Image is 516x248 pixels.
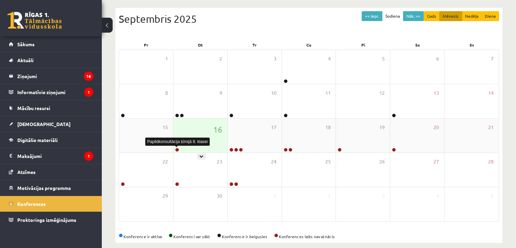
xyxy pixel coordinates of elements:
[84,152,93,161] i: 1
[9,196,93,212] a: Konferences
[17,185,71,191] span: Motivācijas programma
[434,124,439,131] span: 20
[119,11,499,26] div: Septembris 2025
[325,124,330,131] span: 18
[9,36,93,52] a: Sākums
[282,40,336,50] div: Ce
[145,138,210,146] div: Papildkonsultācija ķīmijā 8. klasei
[165,55,168,63] span: 1
[491,192,494,200] span: 5
[274,192,276,200] span: 1
[119,40,173,50] div: Pr
[379,124,385,131] span: 19
[173,40,227,50] div: Ot
[9,84,93,100] a: Informatīvie ziņojumi1
[163,124,168,131] span: 15
[434,89,439,97] span: 13
[9,68,93,84] a: Ziņojumi16
[9,132,93,148] a: Digitālie materiāli
[119,233,499,240] div: Konference ir aktīva Konferenci var sākt Konference ir beigusies Konferences laiks nav atnācis
[9,180,93,196] a: Motivācijas programma
[9,116,93,132] a: [DEMOGRAPHIC_DATA]
[362,11,382,21] button: << Iepr.
[488,158,494,165] span: 28
[17,41,35,47] span: Sākums
[325,158,330,165] span: 25
[17,148,93,164] legend: Maksājumi
[9,164,93,180] a: Atzīmes
[488,89,494,97] span: 14
[7,12,62,29] a: Rīgas 1. Tālmācības vidusskola
[382,55,385,63] span: 5
[462,11,482,21] button: Nedēļa
[217,158,222,165] span: 23
[17,121,71,127] span: [DEMOGRAPHIC_DATA]
[213,124,222,135] span: 16
[328,192,330,200] span: 2
[227,40,282,50] div: Tr
[491,55,494,63] span: 7
[488,124,494,131] span: 21
[403,11,424,21] button: Nāk. >>
[436,192,439,200] span: 4
[382,192,385,200] span: 3
[9,148,93,164] a: Maksājumi1
[436,55,439,63] span: 6
[84,88,93,97] i: 1
[274,55,276,63] span: 3
[17,169,36,175] span: Atzīmes
[379,158,385,165] span: 26
[439,11,462,21] button: Mēnesis
[379,89,385,97] span: 12
[382,11,403,21] button: Šodiena
[9,100,93,116] a: Mācību resursi
[328,55,330,63] span: 4
[17,68,93,84] legend: Ziņojumi
[163,192,168,200] span: 29
[271,124,276,131] span: 17
[481,11,499,21] button: Diena
[17,217,76,223] span: Proktoringa izmēģinājums
[434,158,439,165] span: 27
[9,212,93,228] a: Proktoringa izmēģinājums
[17,137,58,143] span: Digitālie materiāli
[84,72,93,81] i: 16
[17,105,50,111] span: Mācību resursi
[445,40,499,50] div: Sv
[17,84,93,100] legend: Informatīvie ziņojumi
[271,158,276,165] span: 24
[325,89,330,97] span: 11
[217,192,222,200] span: 30
[219,55,222,63] span: 2
[390,40,445,50] div: Se
[271,89,276,97] span: 10
[163,158,168,165] span: 22
[424,11,440,21] button: Gads
[165,89,168,97] span: 8
[9,52,93,68] a: Aktuāli
[219,89,222,97] span: 9
[17,201,46,207] span: Konferences
[17,57,34,63] span: Aktuāli
[336,40,390,50] div: Pi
